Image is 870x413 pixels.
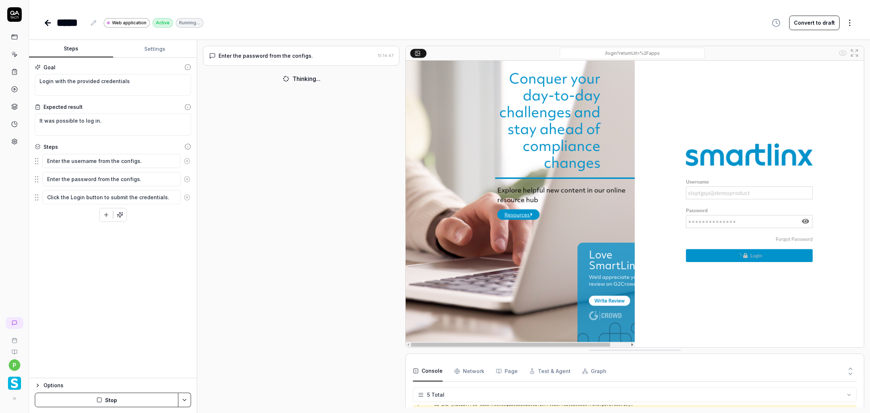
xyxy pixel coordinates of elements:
a: New conversation [6,317,23,329]
span: Web application [112,20,146,26]
button: Test & Agent [529,361,571,381]
button: Remove step [181,172,194,187]
div: Enter the password from the configs. [219,52,313,60]
div: Running… [176,18,203,28]
div: Suggestions [35,154,191,169]
button: Network [454,361,484,381]
button: Open in full screen [849,47,860,59]
button: Graph [582,361,606,381]
button: p [9,359,20,371]
div: Suggestions [35,172,191,187]
div: Options [43,381,191,390]
button: Settings [113,40,197,58]
a: Documentation [3,343,26,355]
button: Stop [35,393,178,407]
button: Console [413,361,443,381]
time: 15:14:47 [378,53,393,58]
button: Steps [29,40,113,58]
div: Suggestions [35,190,191,205]
div: Expected result [43,103,83,111]
button: Show all interative elements [837,47,849,59]
a: Book a call with us [3,332,26,343]
button: Smartlinx Logo [3,371,26,391]
button: View version history [767,16,785,30]
button: Remove step [181,154,194,168]
button: Options [35,381,191,390]
div: Active [153,18,173,28]
button: Remove step [181,190,194,205]
img: Screenshot [406,61,864,347]
button: Convert to draft [789,16,840,30]
div: Steps [43,143,58,151]
div: Thinking... [293,74,320,83]
div: Goal [43,64,55,71]
img: Smartlinx Logo [8,377,21,390]
button: Page [496,361,518,381]
a: Web application [104,18,150,28]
